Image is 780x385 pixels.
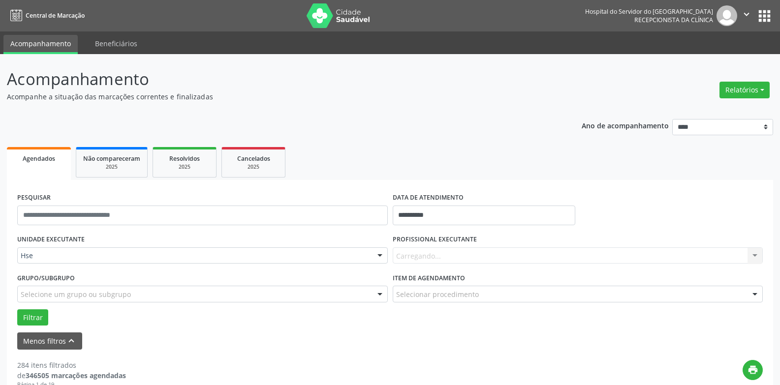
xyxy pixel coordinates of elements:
div: Hospital do Servidor do [GEOGRAPHIC_DATA] [585,7,713,16]
span: Selecionar procedimento [396,289,479,299]
span: Hse [21,251,368,261]
label: DATA DE ATENDIMENTO [393,190,464,206]
i:  [741,9,752,20]
strong: 346505 marcações agendadas [26,371,126,380]
span: Selecione um grupo ou subgrupo [21,289,131,299]
div: de [17,370,126,381]
i: print [748,364,758,375]
div: 284 itens filtrados [17,360,126,370]
div: 2025 [160,163,209,171]
p: Acompanhe a situação das marcações correntes e finalizadas [7,91,543,102]
p: Acompanhamento [7,67,543,91]
button: Relatórios [719,82,770,98]
label: Item de agendamento [393,270,465,286]
span: Não compareceram [83,154,140,163]
div: 2025 [229,163,278,171]
label: Grupo/Subgrupo [17,270,75,286]
button: print [743,360,763,380]
label: UNIDADE EXECUTANTE [17,232,85,247]
button:  [737,5,756,26]
span: Central de Marcação [26,11,85,20]
a: Beneficiários [88,35,144,52]
label: PROFISSIONAL EXECUTANTE [393,232,477,247]
a: Acompanhamento [3,35,78,54]
button: Filtrar [17,309,48,326]
i: keyboard_arrow_up [66,335,77,346]
img: img [717,5,737,26]
span: Recepcionista da clínica [634,16,713,24]
span: Cancelados [237,154,270,163]
button: Menos filtroskeyboard_arrow_up [17,332,82,350]
p: Ano de acompanhamento [582,119,669,131]
div: 2025 [83,163,140,171]
button: apps [756,7,773,25]
a: Central de Marcação [7,7,85,24]
span: Agendados [23,154,55,163]
label: PESQUISAR [17,190,51,206]
span: Resolvidos [169,154,200,163]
